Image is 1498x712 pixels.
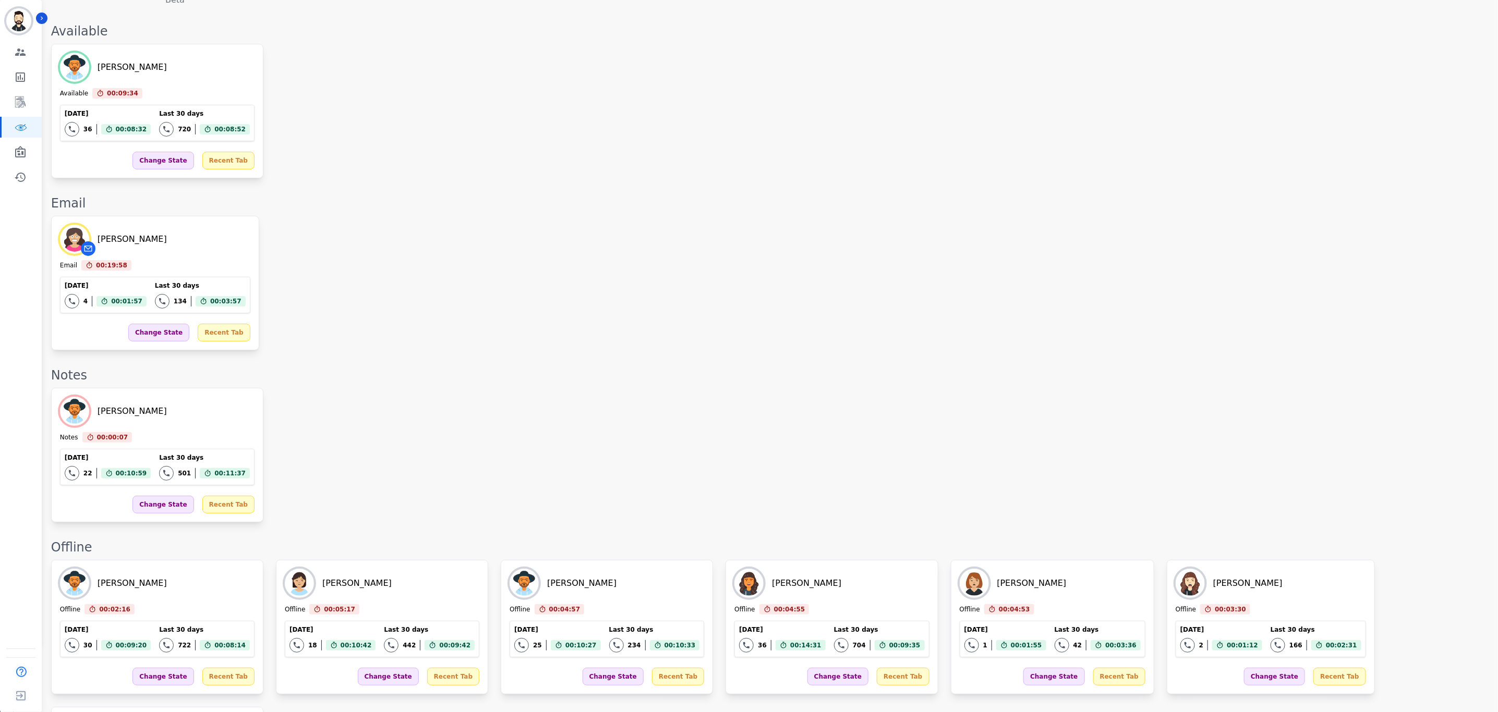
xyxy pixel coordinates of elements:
img: Avatar [510,569,539,598]
span: 00:01:57 [111,296,142,306]
div: [DATE] [65,453,151,462]
div: Recent Tab [202,668,255,685]
div: [PERSON_NAME] [1213,577,1283,590]
span: 00:01:12 [1227,640,1258,650]
img: Avatar [60,225,89,254]
div: Recent Tab [877,668,929,685]
span: 00:09:34 [107,88,138,99]
div: 2 [1199,641,1203,649]
span: 00:04:53 [999,604,1030,615]
div: [DATE] [1180,625,1262,634]
div: 1 [983,641,987,649]
div: Available [60,89,88,99]
span: 00:14:31 [790,640,822,650]
div: Offline [510,605,530,615]
span: 00:19:58 [96,260,127,271]
span: 00:08:14 [214,640,246,650]
div: [DATE] [739,625,825,634]
div: Change State [807,668,868,685]
div: Change State [583,668,644,685]
img: Avatar [1176,569,1205,598]
div: [DATE] [65,625,151,634]
div: Last 30 days [159,625,250,634]
div: Change State [132,496,194,513]
div: Offline [60,605,80,615]
span: 00:03:36 [1105,640,1137,650]
div: 25 [533,641,542,649]
span: 00:03:30 [1215,604,1246,615]
div: Change State [132,668,194,685]
div: [PERSON_NAME] [997,577,1067,590]
span: 00:08:32 [116,124,147,134]
div: [PERSON_NAME] [322,577,392,590]
div: 36 [83,125,92,133]
div: 442 [403,641,416,649]
div: 704 [853,641,866,649]
span: 00:04:57 [549,604,581,615]
div: 18 [308,641,317,649]
div: 4 [83,297,88,305]
div: [DATE] [65,281,147,290]
div: Offline [960,605,980,615]
div: Recent Tab [1093,668,1145,685]
span: 00:04:55 [774,604,805,615]
div: Notes [60,433,78,443]
div: Last 30 days [159,453,250,462]
div: 30 [83,641,92,649]
div: [PERSON_NAME] [98,405,167,418]
div: Available [51,23,1488,40]
div: [PERSON_NAME] [98,61,167,73]
div: 36 [758,641,767,649]
div: Change State [358,668,419,685]
div: [DATE] [289,625,376,634]
div: Last 30 days [384,625,475,634]
div: Last 30 days [159,109,250,118]
span: 00:02:31 [1326,640,1357,650]
img: Avatar [60,569,89,598]
span: 00:05:17 [324,604,355,615]
span: 00:09:42 [439,640,470,650]
div: 720 [178,125,191,133]
div: Recent Tab [427,668,479,685]
span: 00:11:37 [214,468,246,478]
span: 00:08:52 [214,124,246,134]
span: 00:09:35 [889,640,921,650]
img: Avatar [285,569,314,598]
div: Change State [128,324,189,341]
span: 00:09:20 [116,640,147,650]
div: [DATE] [964,625,1046,634]
div: Last 30 days [155,281,246,290]
div: 722 [178,641,191,649]
div: [DATE] [514,625,600,634]
div: Email [60,261,77,271]
div: Offline [51,539,1488,556]
div: Recent Tab [202,496,255,513]
span: 00:02:16 [99,604,130,615]
div: Change State [1244,668,1305,685]
div: 166 [1289,641,1302,649]
div: Recent Tab [652,668,704,685]
span: 00:01:55 [1011,640,1042,650]
div: Last 30 days [609,625,700,634]
span: 00:10:33 [665,640,696,650]
div: [PERSON_NAME] [772,577,841,590]
div: [PERSON_NAME] [98,577,167,590]
div: Offline [1176,605,1196,615]
div: Last 30 days [1055,625,1141,634]
div: 42 [1073,641,1082,649]
img: Avatar [734,569,764,598]
img: Avatar [60,53,89,82]
div: 501 [178,469,191,477]
div: Offline [285,605,305,615]
span: 00:10:59 [116,468,147,478]
div: Last 30 days [1271,625,1361,634]
div: Recent Tab [198,324,250,341]
div: Recent Tab [1313,668,1366,685]
div: Email [51,195,1488,212]
span: 00:00:07 [97,432,128,443]
span: 00:10:42 [341,640,372,650]
div: [PERSON_NAME] [98,233,167,245]
img: Avatar [60,397,89,426]
div: Change State [1023,668,1084,685]
div: [DATE] [65,109,151,118]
